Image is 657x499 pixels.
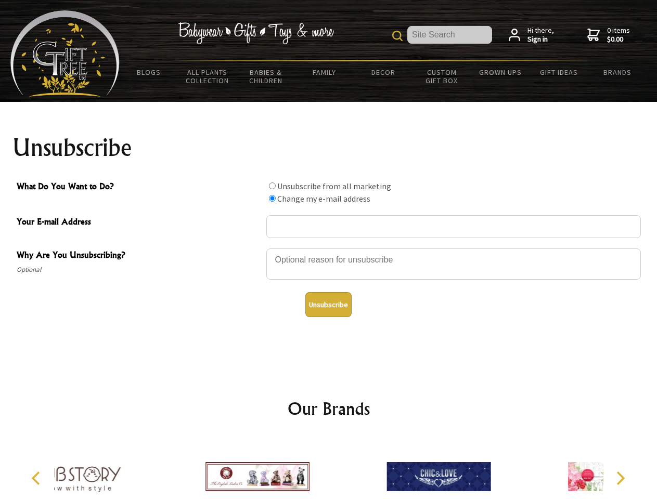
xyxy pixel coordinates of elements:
img: Babyware - Gifts - Toys and more... [10,10,120,97]
label: Unsubscribe from all marketing [277,181,391,191]
strong: $0.00 [607,35,630,44]
a: BLOGS [120,61,178,83]
input: What Do You Want to Do? [269,195,276,202]
a: Babies & Children [237,61,295,91]
input: Your E-mail Address [266,215,641,238]
a: Grown Ups [471,61,530,83]
a: Brands [588,61,647,83]
img: product search [392,31,403,41]
a: Hi there,Sign in [509,26,554,44]
label: Change my e-mail address [277,193,370,204]
strong: Sign in [527,35,554,44]
a: All Plants Collection [178,61,237,91]
span: Hi there, [527,26,554,44]
h1: Unsubscribe [12,135,645,160]
a: Gift Ideas [530,61,588,83]
span: Your E-mail Address [17,215,261,230]
input: What Do You Want to Do? [269,182,276,189]
a: Decor [354,61,413,83]
a: Family [295,61,354,83]
textarea: Why Are You Unsubscribing? [266,248,641,280]
img: Babywear - Gifts - Toys & more [178,22,334,44]
h2: Our Brands [21,396,637,421]
a: Custom Gift Box [413,61,471,91]
span: 0 items [607,25,630,44]
input: Site Search [407,26,492,44]
a: 0 items$0.00 [587,26,630,44]
span: Why Are You Unsubscribing? [17,248,261,264]
span: Optional [17,264,261,276]
button: Next [609,467,632,490]
span: What Do You Want to Do? [17,180,261,195]
button: Previous [26,467,49,490]
button: Unsubscribe [305,292,352,317]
